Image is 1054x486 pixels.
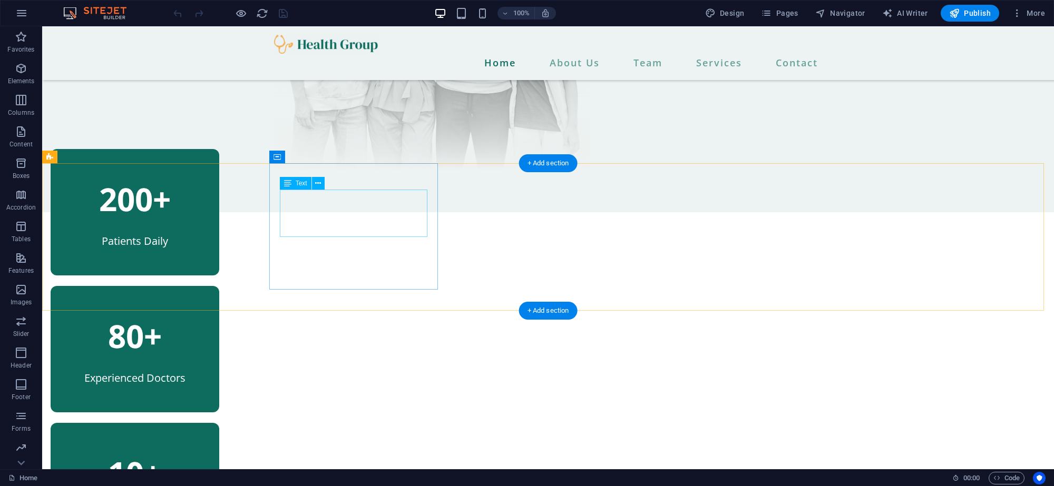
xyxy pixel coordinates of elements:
span: AI Writer [882,8,928,18]
p: Tables [12,235,31,243]
button: Publish [941,5,999,22]
span: Design [705,8,745,18]
p: Forms [12,424,31,433]
img: Editor Logo [61,7,140,19]
p: Slider [13,330,30,338]
button: Design [701,5,749,22]
p: Features [8,266,34,275]
p: Boxes [13,172,30,180]
button: AI Writer [878,5,932,22]
h6: Session time [952,472,980,484]
button: 100% [497,7,535,19]
h6: 100% [513,7,530,19]
p: Accordion [6,203,36,212]
span: Pages [761,8,798,18]
button: Click here to leave preview mode and continue editing [235,7,247,19]
p: Images [11,298,32,306]
p: Favorites [7,45,34,54]
div: + Add section [519,302,578,320]
div: + Add section [519,154,578,172]
span: Text [296,180,307,186]
span: More [1012,8,1045,18]
button: Usercentrics [1033,472,1046,484]
p: Content [9,140,33,148]
button: More [1008,5,1049,22]
p: Elements [8,77,35,85]
span: Publish [949,8,991,18]
span: 00 00 [963,472,980,484]
button: reload [256,7,268,19]
p: Header [11,361,32,370]
p: Columns [8,108,34,117]
span: : [971,474,972,482]
button: Navigator [811,5,870,22]
p: Footer [12,393,31,401]
p: Marketing [6,456,35,464]
span: Navigator [815,8,865,18]
div: Design (Ctrl+Alt+Y) [701,5,749,22]
button: Pages [757,5,802,22]
i: On resize automatically adjust zoom level to fit chosen device. [541,8,550,18]
i: Reload page [256,7,268,19]
span: Code [993,472,1020,484]
a: Click to cancel selection. Double-click to open Pages [8,472,37,484]
button: Code [989,472,1024,484]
